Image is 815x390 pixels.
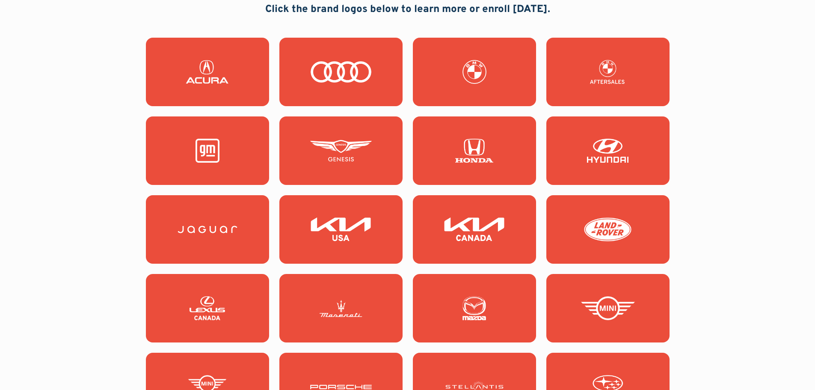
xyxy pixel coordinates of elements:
img: BMW [444,60,505,84]
img: KIA [310,217,372,241]
img: Hyundai [577,139,639,163]
img: General Motors [177,139,238,163]
img: Acura [177,60,238,84]
img: Genesis [310,139,372,163]
img: Jaguar [177,217,238,241]
img: Maserati [310,296,372,320]
img: BMW Fixed Ops [577,60,639,84]
img: Mini [577,296,639,320]
img: Audi [310,60,372,84]
img: Mazda [444,296,505,320]
img: Lexus Canada [177,296,238,320]
img: Land Rover [577,217,639,241]
img: Honda [444,139,505,163]
img: KIA Canada [444,217,505,241]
